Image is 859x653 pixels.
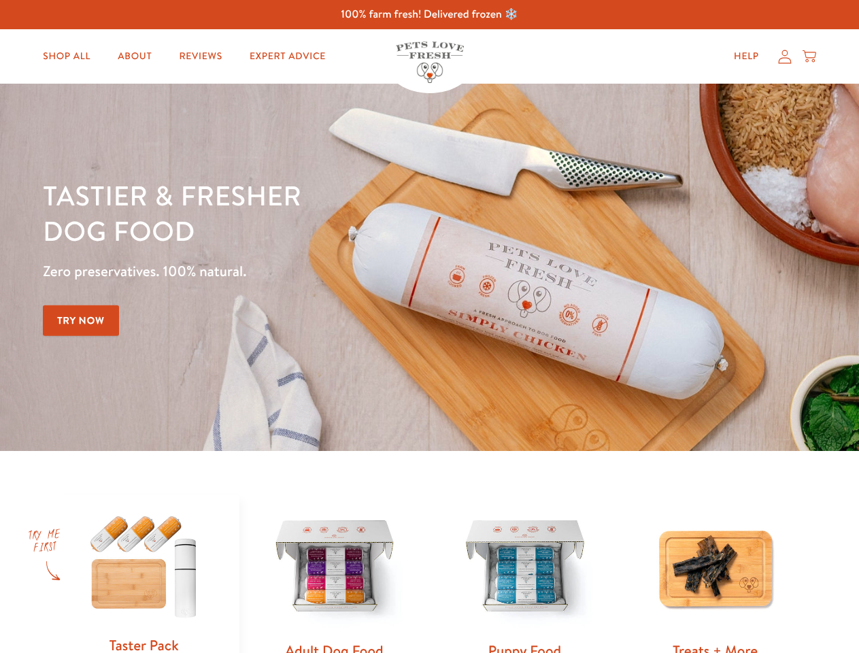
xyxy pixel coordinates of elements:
a: Reviews [168,43,233,70]
h1: Tastier & fresher dog food [43,178,558,248]
a: Shop All [32,43,101,70]
p: Zero preservatives. 100% natural. [43,259,558,284]
img: Pets Love Fresh [396,41,464,83]
a: Expert Advice [239,43,337,70]
a: About [107,43,163,70]
a: Try Now [43,305,119,336]
a: Help [723,43,770,70]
